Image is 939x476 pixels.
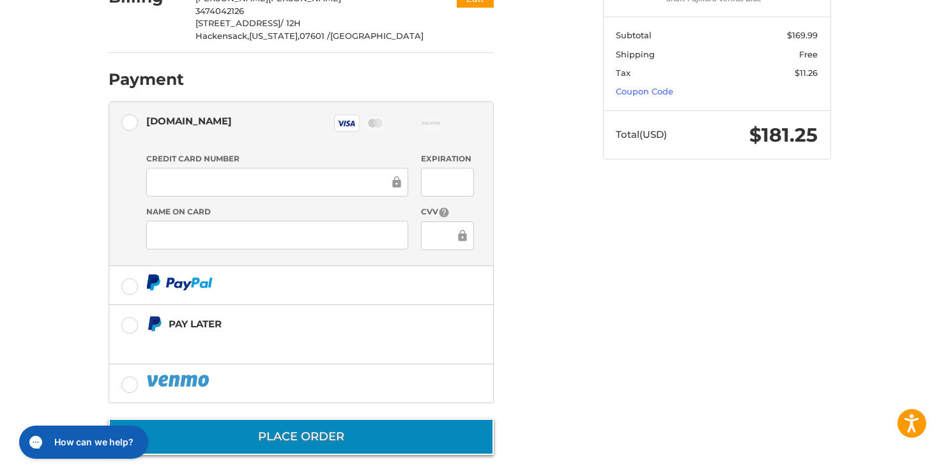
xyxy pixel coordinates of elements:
span: Total (USD) [616,128,667,140]
img: Pay Later icon [146,316,162,332]
h2: Payment [109,70,184,89]
span: [GEOGRAPHIC_DATA] [330,31,424,41]
span: Hackensack, [195,31,249,41]
span: Subtotal [616,30,652,40]
span: $11.26 [795,68,818,78]
iframe: Gorgias live chat messenger [13,421,152,463]
label: Name on Card [146,206,408,218]
div: Pay Later [169,313,413,334]
iframe: PayPal Message 1 [146,338,413,348]
span: Tax [616,68,630,78]
label: Credit Card Number [146,153,408,165]
span: 3474042126 [195,6,244,16]
div: [DOMAIN_NAME] [146,110,232,131]
label: CVV [421,206,474,218]
span: $181.25 [749,123,818,147]
span: Free [799,49,818,59]
span: $169.99 [787,30,818,40]
span: [US_STATE], [249,31,300,41]
label: Expiration [421,153,474,165]
iframe: Google Customer Reviews [834,442,939,476]
button: Place Order [109,419,494,455]
img: PayPal icon [146,274,213,290]
span: Shipping [616,49,655,59]
img: PayPal icon [146,373,211,389]
span: / 12H [280,18,301,28]
span: 07601 / [300,31,330,41]
span: [STREET_ADDRESS] [195,18,280,28]
a: Coupon Code [616,86,673,96]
